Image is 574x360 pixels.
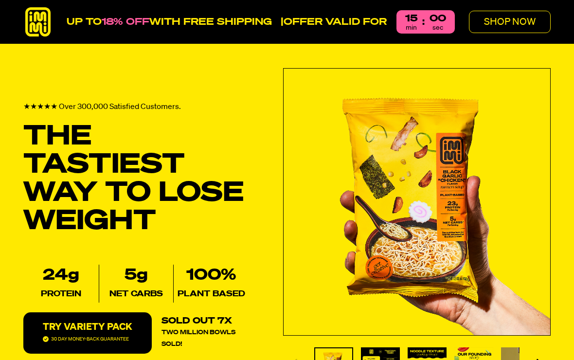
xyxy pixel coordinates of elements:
h1: THE TASTIEST WAY TO LOSE WEIGHT [23,123,249,235]
button: TRY VARIETY PACK30 DAY MONEY-BACK GUARANTEE [23,312,152,354]
div: Slide 1 [283,68,551,336]
p: : [422,17,425,27]
p: SOLD OUT 7X [161,315,232,327]
p: sec [432,24,443,31]
p: WITH FREE SHIPPING | [67,16,387,28]
p: ★★★★★ Over 300,000 Satisfied Customers. [23,101,181,113]
strong: OFFER VALID FOR [284,17,387,27]
span: 100% [186,268,236,283]
button: SHOP NOW [469,11,551,33]
span: 18% OFF [102,17,149,27]
p: TWO MILLION BOWLS SOLD! [161,327,249,350]
span: 24g [43,268,79,283]
p: TRY VARIETY PACK [43,322,132,332]
div: Carousel slides [283,68,551,336]
span: 15 [405,14,417,23]
span: 00 [430,14,446,23]
p: min [406,24,417,31]
h3: PLANT BASED [178,286,245,303]
span: 5g [125,268,148,283]
p: SHOP NOW [484,17,536,27]
h3: PROTEIN [41,286,81,303]
img: Hand holding a vibrant yellow packet of plant-based black garlic ramen noodles. [284,69,550,335]
h3: NET CARBS [109,286,163,303]
img: immi-logo.svg [23,7,53,36]
p: 30 DAY MONEY-BACK GUARANTEE [51,334,129,344]
span: UP TO [67,17,102,27]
